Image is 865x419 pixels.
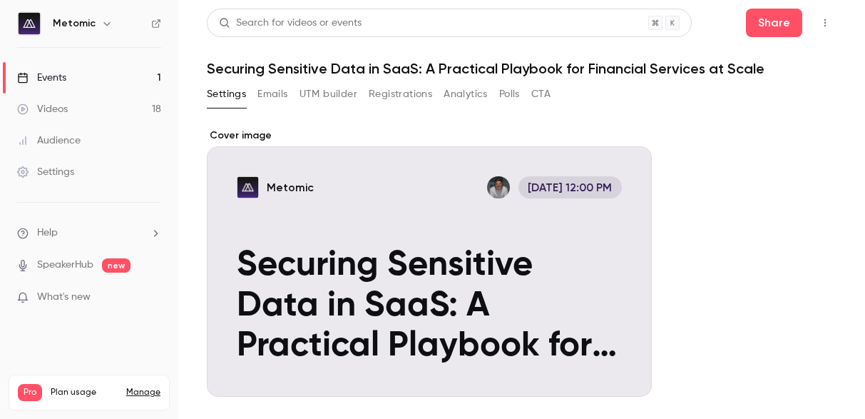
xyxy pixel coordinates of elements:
img: Metomic [18,12,41,35]
div: Audience [17,133,81,148]
iframe: Noticeable Trigger [144,291,161,304]
a: Manage [126,387,160,398]
button: Polls [499,83,520,106]
span: Plan usage [51,387,118,398]
div: Settings [17,165,74,179]
div: Events [17,71,66,85]
section: Cover image [207,128,652,397]
button: Analytics [444,83,488,106]
span: new [102,258,130,273]
h6: Metomic [53,16,96,31]
div: Search for videos or events [219,16,362,31]
div: Videos [17,102,68,116]
li: help-dropdown-opener [17,226,161,241]
span: Help [37,226,58,241]
button: CTA [531,83,551,106]
label: Cover image [207,128,652,143]
button: Settings [207,83,246,106]
h1: Securing Sensitive Data in SaaS: A Practical Playbook for Financial Services at Scale [207,60,836,77]
span: What's new [37,290,91,305]
button: Registrations [369,83,432,106]
button: UTM builder [300,83,357,106]
button: Emails [257,83,287,106]
span: Pro [18,384,42,401]
button: Share [746,9,802,37]
a: SpeakerHub [37,258,93,273]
